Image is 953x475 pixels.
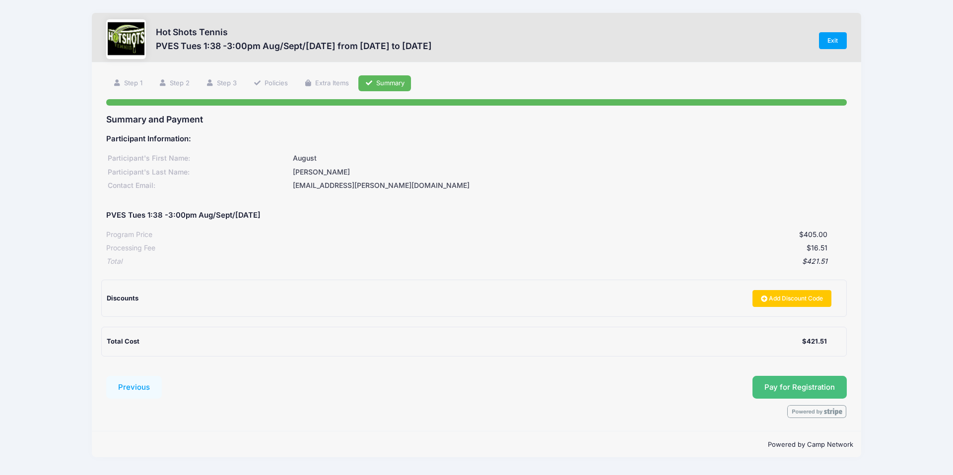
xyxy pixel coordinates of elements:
[358,75,411,92] a: Summary
[152,75,196,92] a: Step 2
[799,230,827,238] span: $405.00
[106,75,149,92] a: Step 1
[200,75,244,92] a: Step 3
[107,337,802,347] div: Total Cost
[106,230,152,240] div: Program Price
[122,256,827,267] div: $421.51
[752,376,847,399] button: Pay for Registration
[106,167,291,178] div: Participant's Last Name:
[752,290,832,307] a: Add Discount Code
[156,27,432,37] h3: Hot Shots Tennis
[106,243,155,253] div: Processing Fee
[802,337,827,347] div: $421.51
[106,256,122,267] div: Total
[291,153,847,164] div: August
[291,167,847,178] div: [PERSON_NAME]
[106,135,847,144] h5: Participant Information:
[156,41,432,51] h3: PVES Tues 1:38 -3:00pm Aug/Sept/[DATE] from [DATE] to [DATE]
[106,376,162,399] button: Previous
[297,75,355,92] a: Extra Items
[819,32,847,49] a: Exit
[106,211,261,220] h5: PVES Tues 1:38 -3:00pm Aug/Sept/[DATE]
[247,75,294,92] a: Policies
[107,294,138,302] span: Discounts
[291,180,847,191] div: [EMAIL_ADDRESS][PERSON_NAME][DOMAIN_NAME]
[106,114,847,124] h3: Summary and Payment
[100,440,853,450] p: Powered by Camp Network
[106,180,291,191] div: Contact Email:
[106,153,291,164] div: Participant's First Name:
[764,383,835,392] span: Pay for Registration
[155,243,827,253] div: $16.51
